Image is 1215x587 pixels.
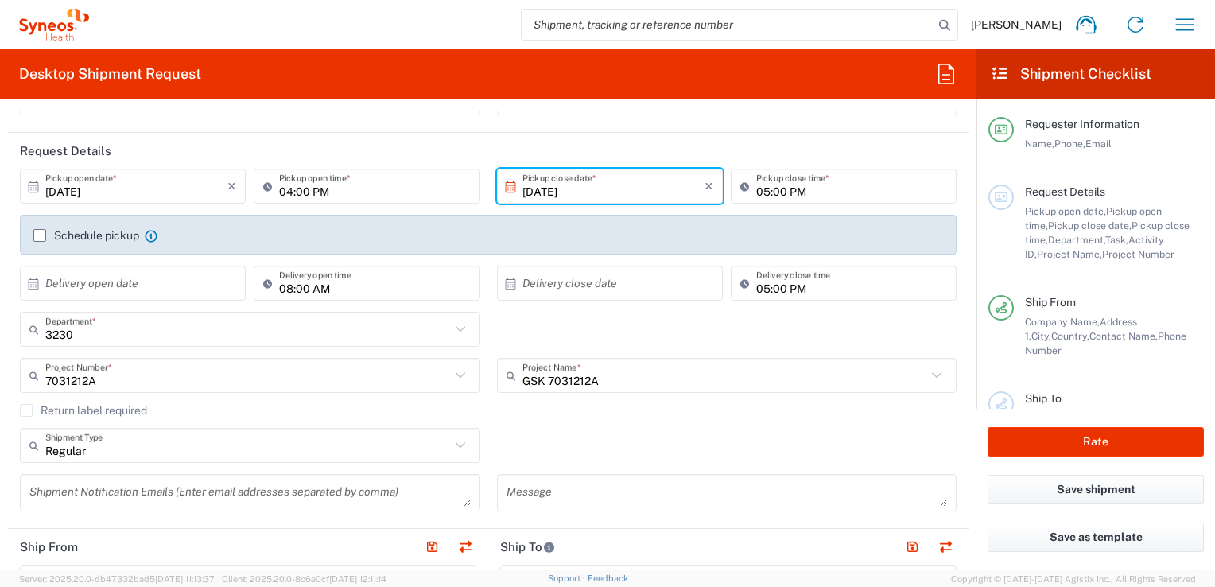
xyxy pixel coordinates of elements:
[1048,234,1105,246] span: Department,
[988,427,1204,457] button: Rate
[500,539,555,555] h2: Ship To
[1054,138,1085,150] span: Phone,
[20,404,147,417] label: Return label required
[988,523,1204,552] button: Save as template
[1048,220,1132,231] span: Pickup close date,
[951,572,1196,586] span: Copyright © [DATE]-[DATE] Agistix Inc., All Rights Reserved
[522,10,934,40] input: Shipment, tracking or reference number
[329,574,386,584] span: [DATE] 12:11:14
[1025,185,1105,198] span: Request Details
[19,574,215,584] span: Server: 2025.20.0-db47332bad5
[1105,234,1128,246] span: Task,
[1025,118,1139,130] span: Requester Information
[588,573,628,583] a: Feedback
[222,574,386,584] span: Client: 2025.20.0-8c6e0cf
[1025,138,1054,150] span: Name,
[1089,330,1158,342] span: Contact Name,
[1025,205,1106,217] span: Pickup open date,
[227,173,236,199] i: ×
[20,539,78,555] h2: Ship From
[1025,296,1076,309] span: Ship From
[33,229,139,242] label: Schedule pickup
[20,143,111,159] h2: Request Details
[155,574,215,584] span: [DATE] 11:13:37
[1031,330,1051,342] span: City,
[1085,138,1112,150] span: Email
[971,17,1062,32] span: [PERSON_NAME]
[19,64,201,84] h2: Desktop Shipment Request
[991,64,1151,84] h2: Shipment Checklist
[1037,248,1102,260] span: Project Name,
[1102,248,1174,260] span: Project Number
[988,475,1204,504] button: Save shipment
[1025,392,1062,405] span: Ship To
[705,173,713,199] i: ×
[548,573,588,583] a: Support
[1025,316,1100,328] span: Company Name,
[1051,330,1089,342] span: Country,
